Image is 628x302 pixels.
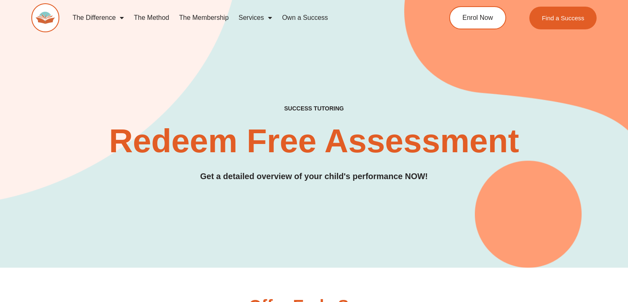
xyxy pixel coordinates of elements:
[68,8,417,27] nav: Menu
[462,14,493,21] span: Enrol Now
[234,8,277,27] a: Services
[230,105,398,112] h4: SUCCESS TUTORING​
[542,15,584,21] span: Find a Success
[31,125,597,158] h2: Redeem Free Assessment
[31,170,597,183] h3: Get a detailed overview of your child's performance NOW!
[174,8,234,27] a: The Membership
[68,8,129,27] a: The Difference
[449,6,506,29] a: Enrol Now
[529,7,597,29] a: Find a Success
[277,8,333,27] a: Own a Success
[129,8,174,27] a: The Method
